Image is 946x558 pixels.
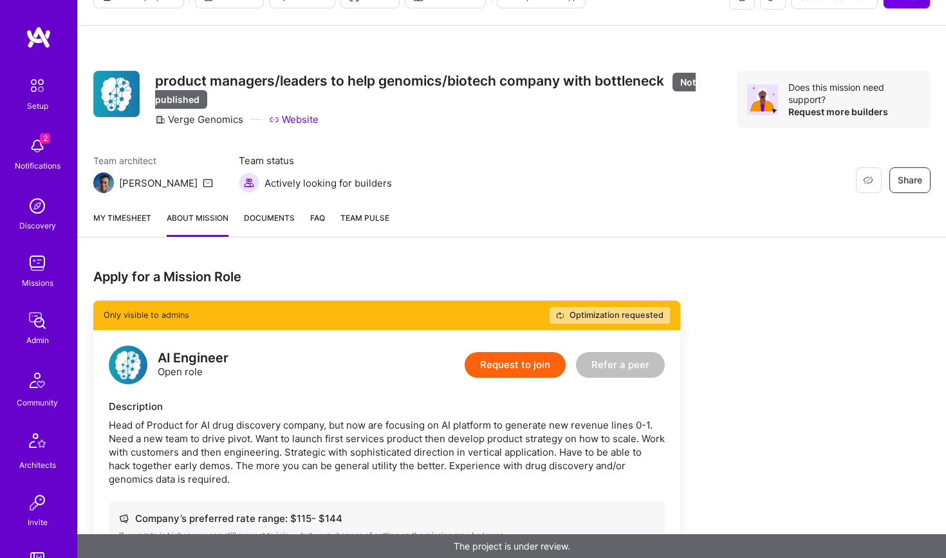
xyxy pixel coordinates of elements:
[155,113,243,126] div: Verge Genomics
[77,534,946,558] div: The project is under review.
[93,172,114,193] img: Team Architect
[155,73,696,109] div: Not published
[24,133,50,159] img: bell
[155,115,165,125] i: icon CompanyGray
[109,400,665,413] div: Description
[119,530,654,541] div: If your rate is higher, you can still request to join — but your chances of getting on the missio...
[15,159,60,172] div: Notifications
[119,176,198,190] div: [PERSON_NAME]
[109,346,147,384] img: logo
[19,458,56,472] div: Architects
[155,73,737,107] h3: product managers/leaders to help genomics/biotech company with bottleneck
[93,268,680,285] div: Apply for a Mission Role
[889,167,931,193] button: Share
[22,427,53,458] img: Architects
[26,333,49,347] div: Admin
[24,308,50,333] img: admin teamwork
[550,307,670,324] button: Optimization requested
[24,490,50,516] img: Invite
[119,512,654,525] div: Company’s preferred rate range: $ 115 - $ 144
[788,81,920,106] div: Does this mission need support?
[93,211,151,237] a: My timesheet
[747,84,778,115] img: Avatar
[556,312,564,320] i: icon Refresh
[22,365,53,396] img: Community
[19,219,56,232] div: Discovery
[40,133,50,144] span: 2
[239,172,259,193] img: Actively looking for builders
[310,211,325,237] a: FAQ
[93,154,213,167] span: Team architect
[239,154,392,167] span: Team status
[158,351,228,365] div: AI Engineer
[17,396,58,409] div: Community
[24,193,50,219] img: discovery
[119,514,129,523] i: icon Cash
[27,99,48,113] div: Setup
[465,352,566,378] button: Request to join
[576,352,665,378] button: Refer a peer
[863,175,873,185] i: icon EyeClosed
[203,178,213,188] i: icon Mail
[264,176,392,190] span: Actively looking for builders
[340,211,389,237] a: Team Pulse
[24,250,50,276] img: teamwork
[109,418,665,486] div: Head of Product for AI drug discovery company, but now are focusing on AI platform to generate ne...
[93,301,680,330] div: Only visible to admins
[788,106,920,118] div: Request more builders
[167,211,228,237] a: About Mission
[93,71,140,117] img: Company Logo
[26,26,51,49] img: logo
[340,213,389,223] span: Team Pulse
[244,211,295,225] span: Documents
[28,516,48,529] div: Invite
[269,113,319,126] a: Website
[158,351,228,378] div: Open role
[24,72,51,99] img: setup
[244,211,295,237] a: Documents
[22,276,53,290] div: Missions
[898,174,922,187] span: Share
